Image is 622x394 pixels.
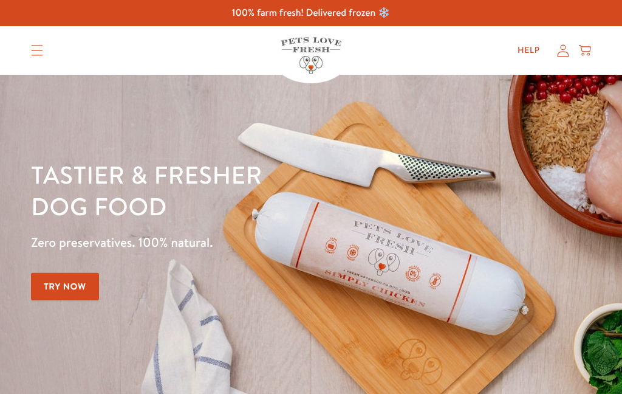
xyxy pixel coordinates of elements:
a: Try Now [31,273,99,300]
h1: Tastier & fresher dog food [31,159,404,222]
summary: Translation missing: en.sections.header.menu [21,35,53,66]
img: Pets Love Fresh [281,37,341,74]
a: Help [508,38,550,63]
p: Zero preservatives. 100% natural. [31,232,404,254]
